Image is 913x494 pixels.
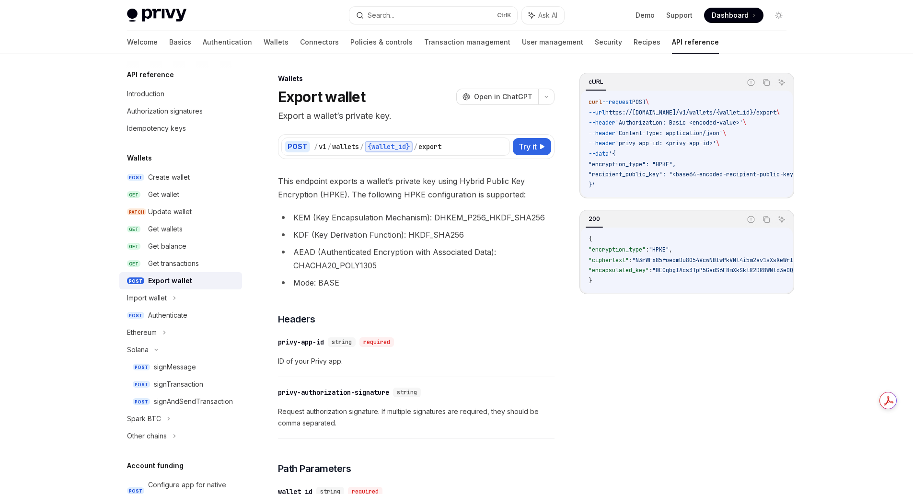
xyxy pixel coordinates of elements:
[127,208,146,216] span: PATCH
[775,76,788,89] button: Ask AI
[615,129,723,137] span: 'Content-Type: application/json'
[349,7,517,24] button: Search...CtrlK
[522,31,583,54] a: User management
[615,139,716,147] span: 'privy-app-id: <privy-app-id>'
[776,109,780,116] span: \
[278,211,555,224] li: KEM (Key Encapsulation Mechanism): DHKEM_P256_HKDF_SHA256
[368,10,394,21] div: Search...
[716,139,719,147] span: \
[278,388,389,397] div: privy-authorization-signature
[629,256,632,264] span: :
[127,191,140,198] span: GET
[360,142,364,151] div: /
[646,246,649,253] span: :
[669,246,672,253] span: ,
[264,31,289,54] a: Wallets
[646,98,649,106] span: \
[278,406,555,429] span: Request authorization signature. If multiple signatures are required, they should be comma separa...
[589,235,592,243] span: {
[119,238,242,255] a: GETGet balance
[278,74,555,83] div: Wallets
[127,430,167,442] div: Other chains
[127,9,186,22] img: light logo
[119,255,242,272] a: GETGet transactions
[632,98,646,106] span: POST
[513,138,551,155] button: Try it
[127,277,144,285] span: POST
[760,213,773,226] button: Copy the contents from the code block
[332,142,359,151] div: wallets
[278,312,315,326] span: Headers
[327,142,331,151] div: /
[424,31,510,54] a: Transaction management
[595,31,622,54] a: Security
[332,338,352,346] span: string
[522,7,564,24] button: Ask AI
[148,310,187,321] div: Authenticate
[278,174,555,201] span: This endpoint exports a wallet’s private key using Hybrid Public Key Encryption (HPKE). The follo...
[154,396,233,407] div: signAndSendTransaction
[605,109,776,116] span: https://[DOMAIN_NAME]/v1/wallets/{wallet_id}/export
[589,129,615,137] span: --header
[586,213,603,225] div: 200
[285,141,310,152] div: POST
[119,103,242,120] a: Authorization signatures
[119,186,242,203] a: GETGet wallet
[127,413,161,425] div: Spark BTC
[127,243,140,250] span: GET
[586,76,606,88] div: cURL
[133,398,150,405] span: POST
[278,88,365,105] h1: Export wallet
[119,376,242,393] a: POSTsignTransaction
[672,31,719,54] a: API reference
[119,85,242,103] a: Introduction
[278,337,324,347] div: privy-app-id
[359,337,394,347] div: required
[636,11,655,20] a: Demo
[632,256,854,264] span: "N3rWFx85foeomDu8054VcwNBIwPkVNt4i5m2av1sXsXeWrIicVGwutFist12MmnI"
[127,31,158,54] a: Welcome
[300,31,339,54] a: Connectors
[127,226,140,233] span: GET
[456,89,538,105] button: Open in ChatGPT
[589,150,609,158] span: --data
[418,142,441,151] div: export
[278,228,555,241] li: KDF (Key Derivation Function): HKDF_SHA256
[127,260,140,267] span: GET
[169,31,191,54] a: Basics
[589,119,615,126] span: --header
[589,98,602,106] span: curl
[119,272,242,289] a: POSTExport wallet
[589,181,595,189] span: }'
[771,8,786,23] button: Toggle dark mode
[609,150,615,158] span: '{
[497,11,511,19] span: Ctrl K
[538,11,557,20] span: Ask AI
[649,246,669,253] span: "HPKE"
[314,142,318,151] div: /
[119,203,242,220] a: PATCHUpdate wallet
[119,120,242,137] a: Idempotency keys
[127,460,184,471] h5: Account funding
[148,172,190,183] div: Create wallet
[278,276,555,289] li: Mode: BASE
[589,256,629,264] span: "ciphertext"
[148,223,183,235] div: Get wallets
[148,206,192,218] div: Update wallet
[119,307,242,324] a: POSTAuthenticate
[148,241,186,252] div: Get balance
[589,246,646,253] span: "encryption_type"
[278,245,555,272] li: AEAD (Authenticated Encryption with Associated Data): CHACHA20_POLY1305
[602,98,632,106] span: --request
[319,142,326,151] div: v1
[154,379,203,390] div: signTransaction
[615,119,743,126] span: 'Authorization: Basic <encoded-value>'
[119,393,242,410] a: POSTsignAndSendTransaction
[203,31,252,54] a: Authentication
[743,119,746,126] span: \
[278,462,351,475] span: Path Parameters
[127,88,164,100] div: Introduction
[148,258,199,269] div: Get transactions
[704,8,763,23] a: Dashboard
[589,277,592,285] span: }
